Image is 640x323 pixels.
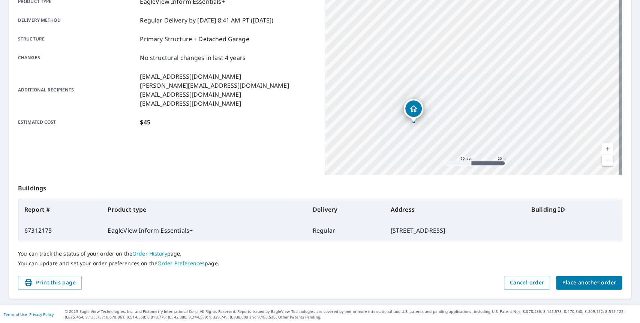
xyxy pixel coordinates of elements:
[140,90,289,99] p: [EMAIL_ADDRESS][DOMAIN_NAME]
[18,16,137,25] p: Delivery method
[18,53,137,62] p: Changes
[384,220,525,241] td: [STREET_ADDRESS]
[140,53,246,62] p: No structural changes in last 4 years
[140,118,150,127] p: $45
[18,118,137,127] p: Estimated cost
[18,260,622,267] p: You can update and set your order preferences on the page.
[384,199,525,220] th: Address
[18,34,137,43] p: Structure
[18,276,82,290] button: Print this page
[157,260,205,267] a: Order Preferences
[24,278,76,287] span: Print this page
[18,175,622,199] p: Buildings
[65,309,636,320] p: © 2025 Eagle View Technologies, Inc. and Pictometry International Corp. All Rights Reserved. Repo...
[307,199,385,220] th: Delivery
[4,312,27,317] a: Terms of Use
[18,250,622,257] p: You can track the status of your order on the page.
[556,276,622,290] button: Place another order
[29,312,54,317] a: Privacy Policy
[504,276,550,290] button: Cancel order
[102,220,306,241] td: EagleView Inform Essentials+
[18,72,137,108] p: Additional recipients
[132,250,167,257] a: Order History
[510,278,544,287] span: Cancel order
[525,199,622,220] th: Building ID
[18,199,102,220] th: Report #
[140,72,289,81] p: [EMAIL_ADDRESS][DOMAIN_NAME]
[404,99,423,122] div: Dropped pin, building 1, Residential property, 800 E Main St Marengo, IA 52301
[140,81,289,90] p: [PERSON_NAME][EMAIL_ADDRESS][DOMAIN_NAME]
[18,220,102,241] td: 67312175
[4,312,54,317] p: |
[140,99,289,108] p: [EMAIL_ADDRESS][DOMAIN_NAME]
[602,143,613,154] a: Current Level 19, Zoom In
[140,16,273,25] p: Regular Delivery by [DATE] 8:41 AM PT ([DATE])
[562,278,616,287] span: Place another order
[307,220,385,241] td: Regular
[140,34,249,43] p: Primary Structure + Detached Garage
[102,199,306,220] th: Product type
[602,154,613,166] a: Current Level 19, Zoom Out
